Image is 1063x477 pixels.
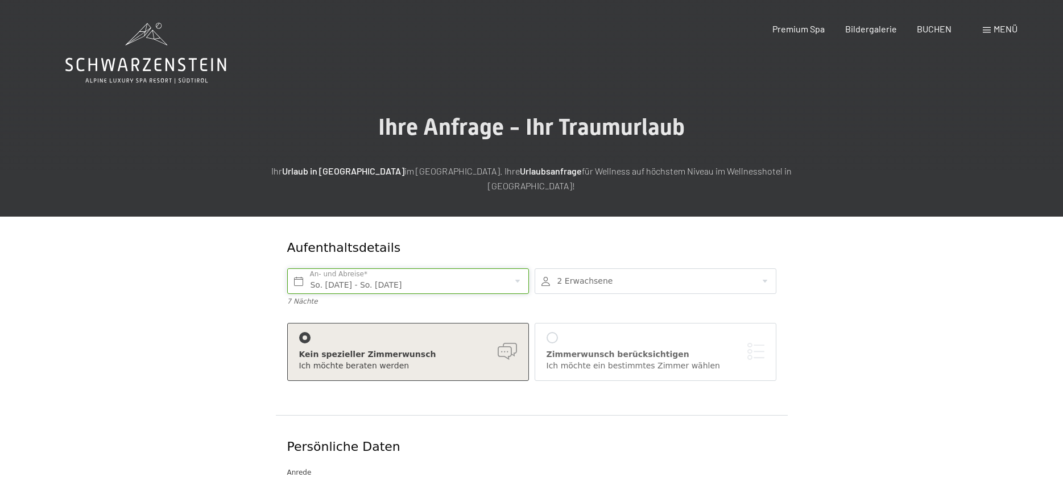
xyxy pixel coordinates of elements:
strong: Urlaub in [GEOGRAPHIC_DATA] [282,165,404,176]
a: Bildergalerie [845,23,897,34]
div: Ich möchte beraten werden [299,360,517,372]
div: Kein spezieller Zimmerwunsch [299,349,517,360]
div: Aufenthaltsdetails [287,239,694,257]
strong: Urlaubsanfrage [520,165,582,176]
p: Ihr im [GEOGRAPHIC_DATA]. Ihre für Wellness auf höchstem Niveau im Wellnesshotel in [GEOGRAPHIC_D... [247,164,816,193]
div: Zimmerwunsch berücksichtigen [547,349,764,360]
span: Menü [994,23,1017,34]
span: Ihre Anfrage - Ihr Traumurlaub [378,114,685,140]
div: 7 Nächte [287,297,529,306]
div: Ich möchte ein bestimmtes Zimmer wählen [547,360,764,372]
a: BUCHEN [917,23,952,34]
a: Premium Spa [772,23,825,34]
div: Persönliche Daten [287,438,776,456]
